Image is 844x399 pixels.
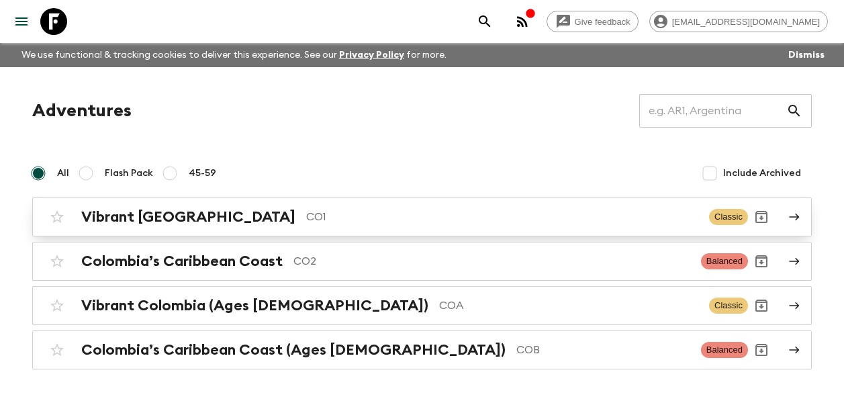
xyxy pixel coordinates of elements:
a: Colombia’s Caribbean Coast (Ages [DEMOGRAPHIC_DATA])COBBalancedArchive [32,330,812,369]
div: [EMAIL_ADDRESS][DOMAIN_NAME] [649,11,828,32]
p: CO2 [293,253,690,269]
span: Give feedback [567,17,638,27]
span: Balanced [701,342,748,358]
span: Balanced [701,253,748,269]
button: Archive [748,292,775,319]
span: Flash Pack [105,167,153,180]
button: Dismiss [785,46,828,64]
span: Classic [709,298,748,314]
span: Classic [709,209,748,225]
h2: Vibrant [GEOGRAPHIC_DATA] [81,208,295,226]
button: Archive [748,337,775,363]
a: Vibrant Colombia (Ages [DEMOGRAPHIC_DATA])COAClassicArchive [32,286,812,325]
a: Give feedback [547,11,639,32]
button: Archive [748,204,775,230]
p: CO1 [306,209,698,225]
button: Archive [748,248,775,275]
span: Include Archived [723,167,801,180]
h2: Colombia’s Caribbean Coast [81,253,283,270]
p: We use functional & tracking cookies to deliver this experience. See our for more. [16,43,452,67]
h2: Colombia’s Caribbean Coast (Ages [DEMOGRAPHIC_DATA]) [81,341,506,359]
button: search adventures [471,8,498,35]
span: 45-59 [189,167,216,180]
span: [EMAIL_ADDRESS][DOMAIN_NAME] [665,17,827,27]
p: COA [439,298,698,314]
a: Colombia’s Caribbean CoastCO2BalancedArchive [32,242,812,281]
h2: Vibrant Colombia (Ages [DEMOGRAPHIC_DATA]) [81,297,428,314]
span: All [57,167,69,180]
input: e.g. AR1, Argentina [639,92,786,130]
a: Privacy Policy [339,50,404,60]
a: Vibrant [GEOGRAPHIC_DATA]CO1ClassicArchive [32,197,812,236]
button: menu [8,8,35,35]
p: COB [516,342,690,358]
h1: Adventures [32,97,132,124]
